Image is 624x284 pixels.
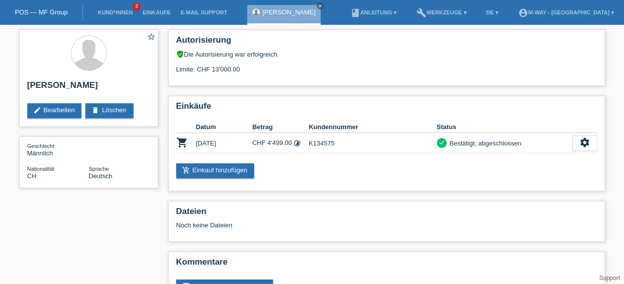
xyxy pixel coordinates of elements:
[482,9,503,15] a: DE ▾
[252,133,309,153] td: CHF 4'499.00
[176,221,480,229] div: Noch keine Dateien
[91,106,99,114] i: delete
[176,50,597,58] div: Die Autorisierung war erfolgreich.
[27,172,37,180] span: Schweiz
[447,138,522,148] div: Bestätigt, abgeschlossen
[176,9,232,15] a: E-Mail Support
[27,80,150,95] h2: [PERSON_NAME]
[196,133,253,153] td: [DATE]
[412,9,472,15] a: buildWerkzeuge ▾
[176,101,597,116] h2: Einkäufe
[579,137,590,148] i: settings
[599,275,620,282] a: Support
[252,121,309,133] th: Betrag
[309,133,437,153] td: K134575
[138,9,175,15] a: Einkäufe
[437,121,572,133] th: Status
[89,172,113,180] span: Deutsch
[27,143,55,149] span: Geschlecht
[147,32,156,43] a: star_border
[263,8,316,16] a: [PERSON_NAME]
[438,139,445,146] i: check
[182,166,190,174] i: add_shopping_cart
[196,121,253,133] th: Datum
[416,8,426,18] i: build
[85,103,133,118] a: deleteLöschen
[513,9,619,15] a: account_circlem-way - [GEOGRAPHIC_DATA] ▾
[93,9,138,15] a: Kund*innen
[518,8,528,18] i: account_circle
[350,8,360,18] i: book
[176,163,255,178] a: add_shopping_cartEinkauf hinzufügen
[27,166,55,172] span: Nationalität
[317,2,324,9] a: close
[176,207,597,221] h2: Dateien
[27,142,89,157] div: Männlich
[147,32,156,41] i: star_border
[27,103,82,118] a: editBearbeiten
[309,121,437,133] th: Kundennummer
[346,9,402,15] a: bookAnleitung ▾
[176,257,597,272] h2: Kommentare
[293,140,301,147] i: Fixe Raten (24 Raten)
[176,35,597,50] h2: Autorisierung
[89,166,109,172] span: Sprache
[176,58,597,73] div: Limite: CHF 13'000.00
[33,106,41,114] i: edit
[15,8,68,16] a: POS — MF Group
[133,2,140,11] span: 3
[176,50,184,58] i: verified_user
[318,3,323,8] i: close
[176,137,188,148] i: POSP00027760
